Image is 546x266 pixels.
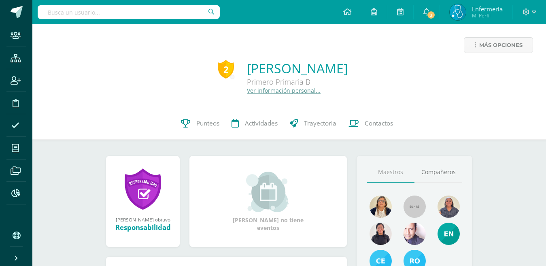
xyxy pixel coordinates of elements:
img: event_small.png [246,172,290,212]
span: Más opciones [479,38,523,53]
a: Compañeros [414,162,462,183]
img: 6ab926dde10f798541c88b61d3e3fad2.png [370,196,392,218]
a: Maestros [367,162,414,183]
input: Busca un usuario... [38,5,220,19]
a: [PERSON_NAME] [247,60,348,77]
img: 041e67bb1815648f1c28e9f895bf2be1.png [370,223,392,245]
img: a8e8556f48ef469a8de4653df9219ae6.png [404,223,426,245]
a: Contactos [342,107,399,140]
div: Responsabilidad [114,223,172,232]
a: Actividades [225,107,284,140]
div: [PERSON_NAME] no tiene eventos [228,172,309,232]
span: Actividades [245,119,278,128]
a: Ver información personal... [247,87,321,94]
span: Mi Perfil [472,12,503,19]
img: e4e25d66bd50ed3745d37a230cf1e994.png [438,223,460,245]
div: Primero Primaria B [247,77,348,87]
img: aa4f30ea005d28cfb9f9341ec9462115.png [450,4,466,20]
span: Punteos [196,119,219,128]
span: Trayectoria [304,119,336,128]
div: [PERSON_NAME] obtuvo [114,216,172,223]
span: Enfermería [472,5,503,13]
span: 3 [427,11,436,19]
img: 55x55 [404,196,426,218]
a: Trayectoria [284,107,342,140]
img: 8f3bf19539481b212b8ab3c0cdc72ac6.png [438,196,460,218]
a: Más opciones [464,37,533,53]
div: 2 [218,60,234,79]
span: Contactos [365,119,393,128]
a: Punteos [175,107,225,140]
